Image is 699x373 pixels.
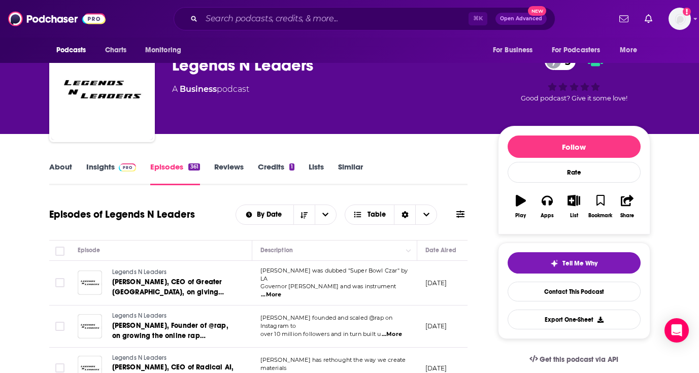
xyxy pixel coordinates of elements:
div: A podcast [172,83,249,95]
button: Follow [508,135,641,158]
a: Legends N Leaders [112,268,234,277]
p: [DATE] [425,279,447,287]
span: Open Advanced [500,16,542,21]
button: open menu [613,41,650,60]
a: Lists [309,162,324,185]
button: open menu [236,211,293,218]
div: Bookmark [588,213,612,219]
img: Podchaser - Follow, Share and Rate Podcasts [8,9,106,28]
a: Contact This Podcast [508,282,641,301]
a: [PERSON_NAME], Founder of @rap, on growing the online rap community & using AI for flight pricing! [112,321,234,341]
button: tell me why sparkleTell Me Why [508,252,641,274]
div: 3Good podcast? Give it some love! [498,46,650,109]
span: Toggle select row [55,278,64,287]
button: Show profile menu [669,8,691,30]
button: Open AdvancedNew [495,13,547,25]
span: [PERSON_NAME], Founder of @rap, on growing the online rap community & using AI for flight pricing! [112,321,228,360]
span: Legends N Leaders [112,354,167,361]
a: Credits1 [258,162,294,185]
span: Podcasts [56,43,86,57]
div: Description [260,244,293,256]
svg: Add a profile image [683,8,691,16]
span: Monitoring [145,43,181,57]
span: Get this podcast via API [540,355,618,364]
a: Business [180,84,217,94]
input: Search podcasts, credits, & more... [202,11,469,27]
button: Sort Direction [293,205,315,224]
span: ...More [382,330,402,338]
span: ...More [261,291,281,299]
span: [PERSON_NAME] was dubbed "Super Bowl Czar" by LA [260,267,408,282]
span: [PERSON_NAME], CEO of Greater [GEOGRAPHIC_DATA], on giving [GEOGRAPHIC_DATA] one of the great tur... [112,278,224,317]
div: Share [620,213,634,219]
a: Show notifications dropdown [615,10,633,27]
div: Search podcasts, credits, & more... [174,7,555,30]
span: Table [368,211,386,218]
img: User Profile [669,8,691,30]
div: List [570,213,578,219]
div: Date Aired [425,244,456,256]
button: open menu [486,41,546,60]
div: Play [515,213,526,219]
a: Episodes361 [150,162,199,185]
a: Charts [98,41,133,60]
span: Legends N Leaders [112,268,167,276]
div: 361 [188,163,199,171]
a: Get this podcast via API [521,347,627,372]
div: Sort Direction [394,205,415,224]
div: 1 [289,163,294,171]
a: [PERSON_NAME], CEO of Greater [GEOGRAPHIC_DATA], on giving [GEOGRAPHIC_DATA] one of the great tur... [112,277,234,297]
button: open menu [49,41,99,60]
div: Episode [78,244,101,256]
a: About [49,162,72,185]
a: Show notifications dropdown [641,10,656,27]
span: Logged in as addi44 [669,8,691,30]
button: open menu [315,205,336,224]
button: Choose View [345,205,438,225]
span: For Podcasters [552,43,601,57]
span: [PERSON_NAME] founded and scaled @rap on Instagram to [260,314,393,329]
button: Export One-Sheet [508,310,641,329]
span: Legends N Leaders [112,312,167,319]
span: New [528,6,546,16]
a: InsightsPodchaser Pro [86,162,137,185]
span: More [620,43,637,57]
div: Open Intercom Messenger [664,318,689,343]
span: By Date [257,211,285,218]
span: ⌘ K [469,12,487,25]
h1: Episodes of Legends N Leaders [49,208,195,221]
span: over 10 million followers and in turn built u [260,330,381,337]
p: [DATE] [425,322,447,330]
button: open menu [545,41,615,60]
a: Similar [338,162,363,185]
img: Podchaser Pro [119,163,137,172]
div: Rate [508,162,641,183]
span: Tell Me Why [562,259,597,267]
span: Governor [PERSON_NAME] and was instrument [260,283,396,290]
button: List [560,188,587,225]
p: [DATE] [425,364,447,372]
span: Charts [105,43,127,57]
span: For Business [493,43,533,57]
span: Good podcast? Give it some love! [521,94,627,102]
button: Apps [534,188,560,225]
img: Legends N Leaders [51,39,153,140]
span: Toggle select row [55,322,64,331]
h2: Choose List sort [236,205,337,225]
button: Bookmark [587,188,614,225]
img: tell me why sparkle [550,259,558,267]
button: Share [614,188,640,225]
div: Apps [541,213,554,219]
button: Play [508,188,534,225]
button: Column Actions [403,245,415,257]
a: Reviews [214,162,244,185]
a: Legends N Leaders [112,354,234,363]
span: [PERSON_NAME] has rethought the way we create materials [260,356,406,371]
button: open menu [138,41,194,60]
span: Toggle select row [55,363,64,372]
a: Legends N Leaders [112,312,234,321]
